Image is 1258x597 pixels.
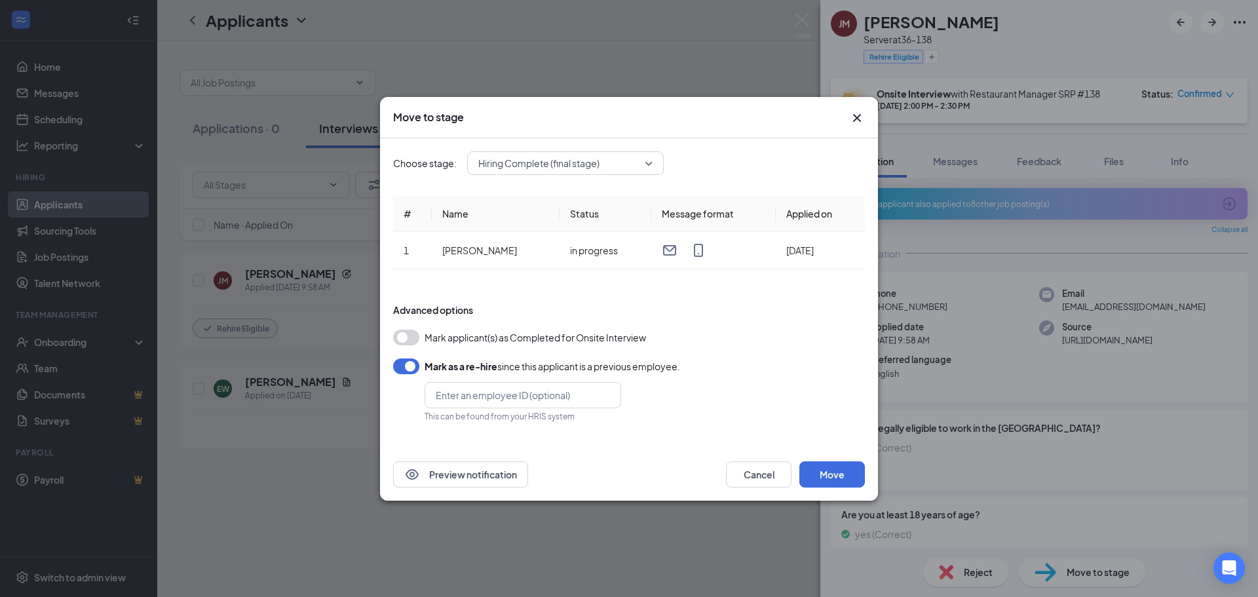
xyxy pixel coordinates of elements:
span: 1 [404,244,409,256]
svg: Email [662,242,677,258]
th: Status [560,196,651,232]
th: Message format [651,196,776,232]
div: This can be found from your HRIS system [425,411,621,422]
button: Move [799,461,865,488]
div: Advanced options [393,303,865,317]
td: in progress [560,232,651,269]
button: EyePreview notification [393,461,528,488]
h3: Move to stage [393,110,464,125]
td: [DATE] [776,232,865,269]
svg: Eye [404,467,420,482]
span: Mark applicant(s) as Completed for Onsite Interview [425,330,646,345]
span: Hiring Complete (final stage) [478,153,600,173]
th: # [393,196,432,232]
svg: Cross [849,110,865,126]
button: Cancel [726,461,791,488]
th: Name [432,196,560,232]
svg: MobileSms [691,242,706,258]
span: Choose stage: [393,156,457,170]
th: Applied on [776,196,865,232]
input: Enter an employee ID (optional) [425,382,621,408]
b: Mark as a re-hire [425,360,497,372]
button: Close [849,110,865,126]
div: Open Intercom Messenger [1213,552,1245,584]
td: [PERSON_NAME] [432,232,560,269]
div: since this applicant is a previous employee. [425,358,680,374]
